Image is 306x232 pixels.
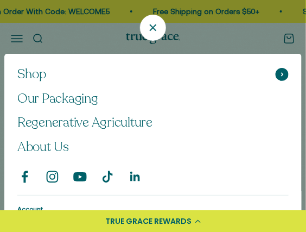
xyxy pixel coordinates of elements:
span: About Us [17,138,69,156]
a: About Us [17,140,289,155]
a: Follow on Instagram [45,170,60,184]
a: Follow on TikTok [100,170,115,184]
a: Regenerative Agriculture [17,115,289,131]
button: Shop [17,67,289,83]
span: Regenerative Agriculture [17,114,152,131]
a: Follow on LinkedIn [128,170,143,184]
a: Follow on Facebook [17,170,32,184]
div: TRUE GRACE REWARDS [105,216,192,227]
a: Account [17,204,43,215]
a: Follow on YouTube [73,170,87,184]
span: Shop [17,67,47,83]
span: Our Packaging [17,90,98,108]
a: Our Packaging [17,91,289,107]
